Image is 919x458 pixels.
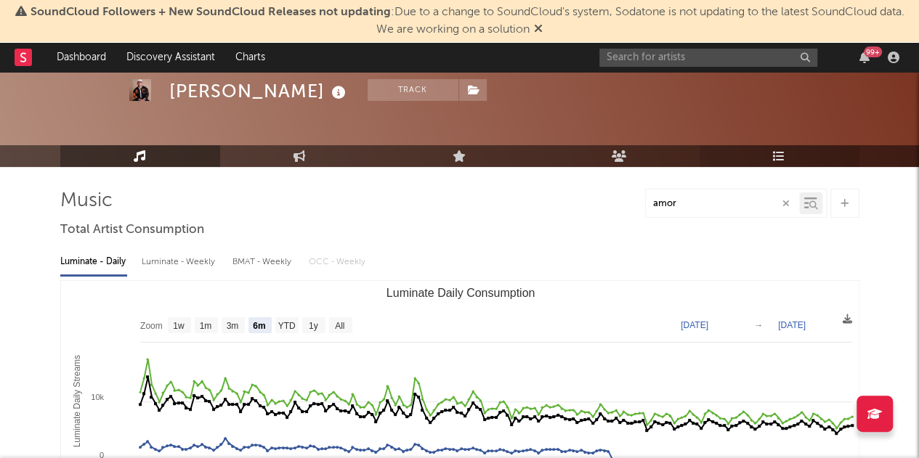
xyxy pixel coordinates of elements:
[754,320,763,330] text: →
[199,321,211,331] text: 1m
[226,321,238,331] text: 3m
[368,79,458,101] button: Track
[646,198,799,210] input: Search by song name or URL
[681,320,708,330] text: [DATE]
[778,320,806,330] text: [DATE]
[308,321,317,331] text: 1y
[534,24,543,36] span: Dismiss
[864,46,882,57] div: 99 +
[116,43,225,72] a: Discovery Assistant
[859,52,870,63] button: 99+
[335,321,344,331] text: All
[60,221,204,239] span: Total Artist Consumption
[169,79,349,103] div: [PERSON_NAME]
[599,49,817,67] input: Search for artists
[173,321,185,331] text: 1w
[142,250,218,274] div: Luminate - Weekly
[278,321,295,331] text: YTD
[31,7,904,36] span: : Due to a change to SoundCloud's system, Sodatone is not updating to the latest SoundCloud data....
[31,7,391,18] span: SoundCloud Followers + New SoundCloud Releases not updating
[232,250,294,274] div: BMAT - Weekly
[46,43,116,72] a: Dashboard
[225,43,275,72] a: Charts
[140,321,163,331] text: Zoom
[386,287,535,299] text: Luminate Daily Consumption
[71,355,81,447] text: Luminate Daily Streams
[91,393,104,401] text: 10k
[253,321,265,331] text: 6m
[60,250,127,274] div: Luminate - Daily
